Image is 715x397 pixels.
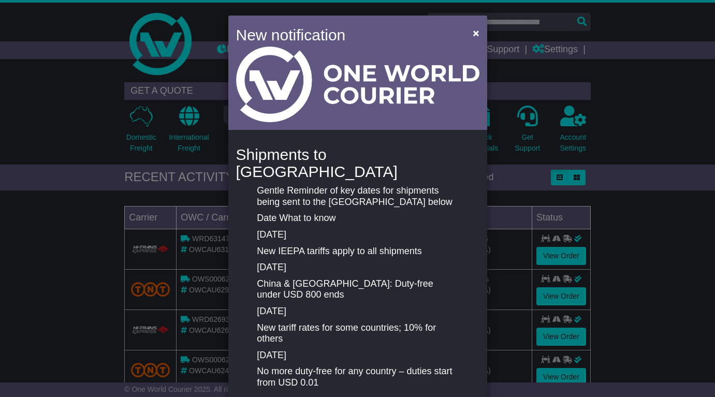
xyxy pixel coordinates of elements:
p: China & [GEOGRAPHIC_DATA]: Duty-free under USD 800 ends [257,278,458,301]
p: Date What to know [257,213,458,224]
p: [DATE] [257,229,458,241]
img: Light [236,47,479,122]
p: No more duty-free for any country – duties start from USD 0.01 [257,366,458,388]
p: Gentle Reminder of key dates for shipments being sent to the [GEOGRAPHIC_DATA] below [257,185,458,208]
button: Close [468,22,484,43]
span: × [473,27,479,39]
p: [DATE] [257,350,458,361]
p: [DATE] [257,262,458,273]
h4: New notification [236,23,458,47]
p: New IEEPA tariffs apply to all shipments [257,246,458,257]
p: [DATE] [257,306,458,317]
h4: Shipments to [GEOGRAPHIC_DATA] [236,146,479,180]
p: New tariff rates for some countries; 10% for others [257,322,458,345]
